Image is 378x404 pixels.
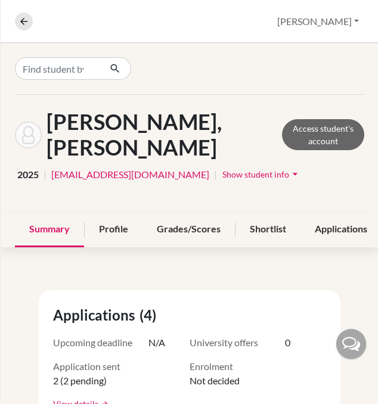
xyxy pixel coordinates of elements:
span: Application sent [53,359,148,374]
div: Profile [85,212,142,247]
span: 2025 [17,167,39,182]
span: | [44,167,47,182]
span: Applications [53,304,140,326]
span: University offers [190,335,285,350]
div: Grades/Scores [142,212,235,247]
a: Access student's account [282,119,364,150]
button: Show student infoarrow_drop_down [222,165,302,184]
span: Help [27,8,52,19]
span: Not decided [190,374,240,388]
h1: [PERSON_NAME], [PERSON_NAME] [47,109,282,160]
div: Shortlist [236,212,300,247]
span: N/A [148,335,165,350]
img: Vsevolod Akhnazarov's avatar [15,122,42,148]
span: Upcoming deadline [53,335,148,350]
a: [EMAIL_ADDRESS][DOMAIN_NAME] [51,167,209,182]
input: Find student by name... [15,57,100,80]
span: 2 (2 pending) [53,374,107,388]
span: Show student info [222,169,289,179]
span: 0 [285,335,290,350]
span: Enrolment [190,359,285,374]
button: [PERSON_NAME] [272,10,364,33]
div: Summary [15,212,84,247]
span: | [214,167,217,182]
span: (4) [140,304,161,326]
i: arrow_drop_down [289,168,301,180]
